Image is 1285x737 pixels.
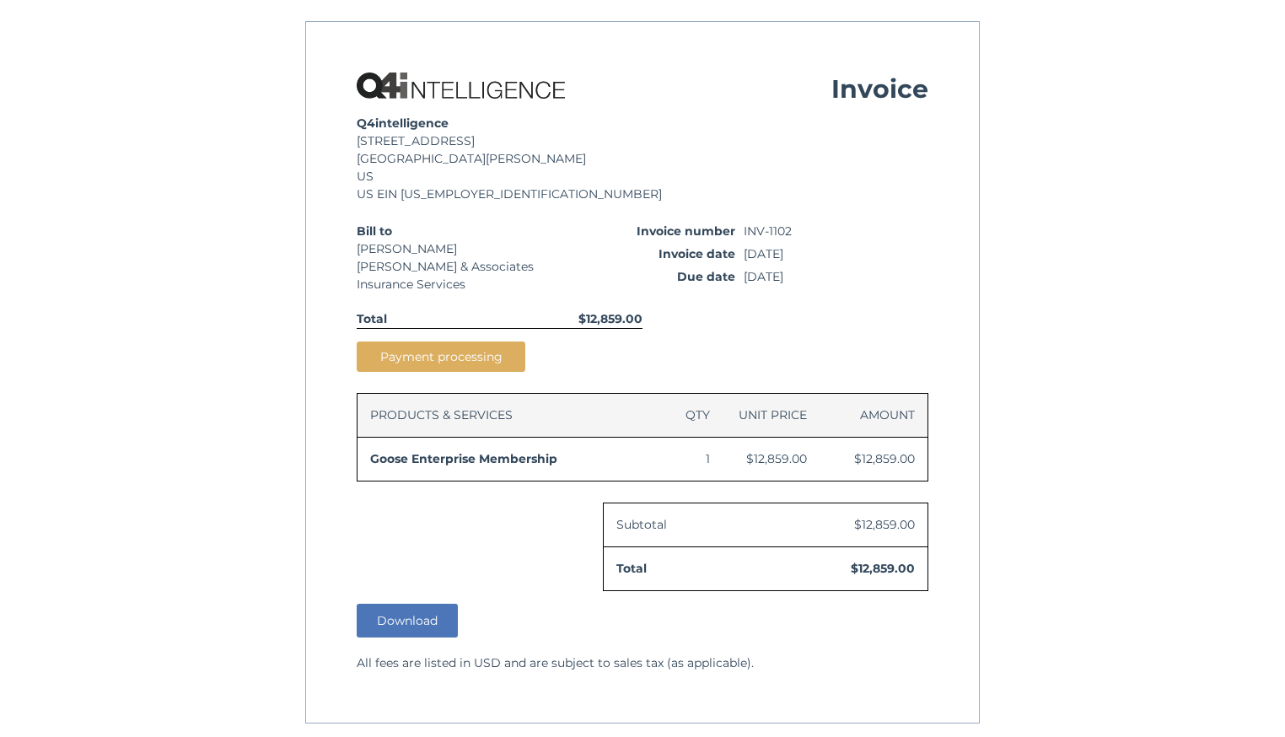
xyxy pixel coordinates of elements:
[357,654,928,672] p: All fees are listed in USD and are subject to sales tax (as applicable).
[665,393,723,437] th: Qty
[551,223,745,240] span: Invoice number
[551,245,745,263] span: Invoice date
[604,503,755,547] td: Subtotal
[357,186,928,203] div: US EIN [US_EMPLOYER_IDENTIFICATION_NUMBER]
[357,73,565,99] img: Q4intelligence, LLC logo
[370,451,557,466] span: Goose Enterprise Membership
[744,268,928,286] time: [DATE]
[551,268,745,286] span: Due date
[357,258,546,293] div: [PERSON_NAME] & Associates Insurance Services
[357,240,546,258] span: [PERSON_NAME]
[357,132,928,186] address: [STREET_ADDRESS] [GEOGRAPHIC_DATA][PERSON_NAME] US
[755,503,927,547] td: $12,859.00
[847,556,919,582] span: $12,859.00
[746,450,807,468] span: $12,859.00
[357,310,391,328] span: Total
[357,115,928,132] div: Q4intelligence
[831,73,928,106] h1: Invoice
[665,437,723,481] td: 1
[357,604,458,637] button: Download
[820,393,928,437] th: Amount
[854,450,915,468] span: $12,859.00
[744,223,928,240] span: INV-1102
[357,393,928,481] table: Invoice line items table
[380,349,503,364] span: Payment processing
[578,310,642,328] span: $12,859.00
[744,245,928,263] time: [DATE]
[723,393,820,437] th: Unit Price
[612,556,651,582] span: Total
[357,223,546,240] span: Bill to
[358,393,666,437] th: Products & Services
